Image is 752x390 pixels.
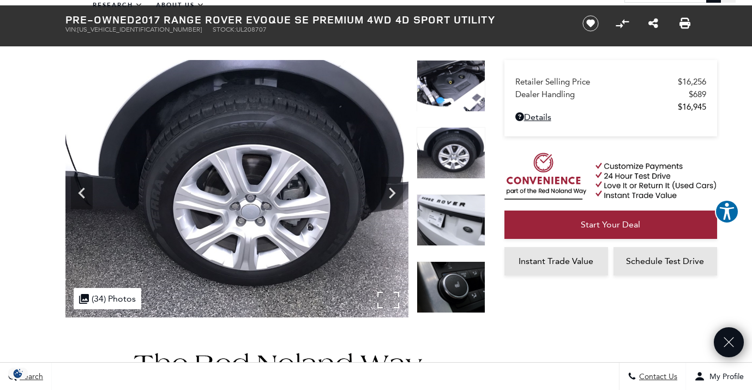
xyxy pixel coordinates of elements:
a: Dealer Handling $689 [515,89,706,99]
img: Used 2017 White Land Rover SE Premium image 32 [65,60,408,317]
span: Stock: [213,26,236,33]
span: Contact Us [636,372,677,381]
img: Used 2017 White Land Rover SE Premium image 31 [417,60,485,112]
span: Retailer Selling Price [515,77,678,87]
a: Print this Pre-Owned 2017 Range Rover Evoque SE Premium 4WD 4D Sport Utility [679,17,690,30]
a: $16,945 [515,102,706,112]
button: Open user profile menu [686,363,752,390]
img: Used 2017 White Land Rover SE Premium image 32 [417,127,485,179]
div: Next [381,177,403,209]
iframe: Chat window [479,119,752,355]
span: UL208707 [236,26,267,33]
img: Used 2017 White Land Rover SE Premium image 33 [417,194,485,246]
img: Used 2017 White Land Rover SE Premium image 33 [408,60,751,317]
button: Save vehicle [579,15,603,32]
a: Share this Pre-Owned 2017 Range Rover Evoque SE Premium 4WD 4D Sport Utility [648,17,658,30]
span: Dealer Handling [515,89,689,99]
a: Retailer Selling Price $16,256 [515,77,706,87]
img: Opt-Out Icon [5,368,31,379]
button: Compare Vehicle [614,15,630,32]
span: $16,256 [678,77,706,87]
span: My Profile [705,372,744,381]
span: $689 [689,89,706,99]
section: Click to Open Cookie Consent Modal [5,368,31,379]
span: $16,945 [678,102,706,112]
h1: 2017 Range Rover Evoque SE Premium 4WD 4D Sport Utility [65,14,564,26]
span: [US_VEHICLE_IDENTIFICATION_NUMBER] [77,26,202,33]
img: Used 2017 White Land Rover SE Premium image 34 [417,261,485,313]
span: VIN: [65,26,77,33]
a: Details [515,112,706,122]
div: (34) Photos [74,288,141,309]
strong: Pre-Owned [65,12,135,27]
div: Previous [71,177,93,209]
